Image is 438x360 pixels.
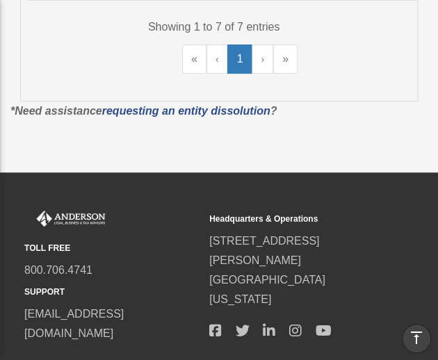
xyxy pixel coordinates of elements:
a: [GEOGRAPHIC_DATA][US_STATE] [209,274,325,305]
a: Last [273,44,298,74]
a: Previous [206,44,228,74]
small: SUPPORT [24,285,200,300]
a: Next [252,44,273,74]
small: Headquarters & Operations [209,212,384,227]
a: 800.706.4741 [24,264,92,276]
a: First [182,44,206,74]
div: Showing 1 to 7 of 7 entries [28,12,400,37]
a: 1 [227,44,252,74]
img: Anderson Advisors Platinum Portal [24,211,108,227]
small: TOLL FREE [24,241,200,256]
a: requesting an entity dissolution [102,105,270,117]
a: [EMAIL_ADDRESS][DOMAIN_NAME] [24,308,124,339]
em: *Need assistance ? [10,105,277,117]
a: [STREET_ADDRESS][PERSON_NAME] [209,235,319,266]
